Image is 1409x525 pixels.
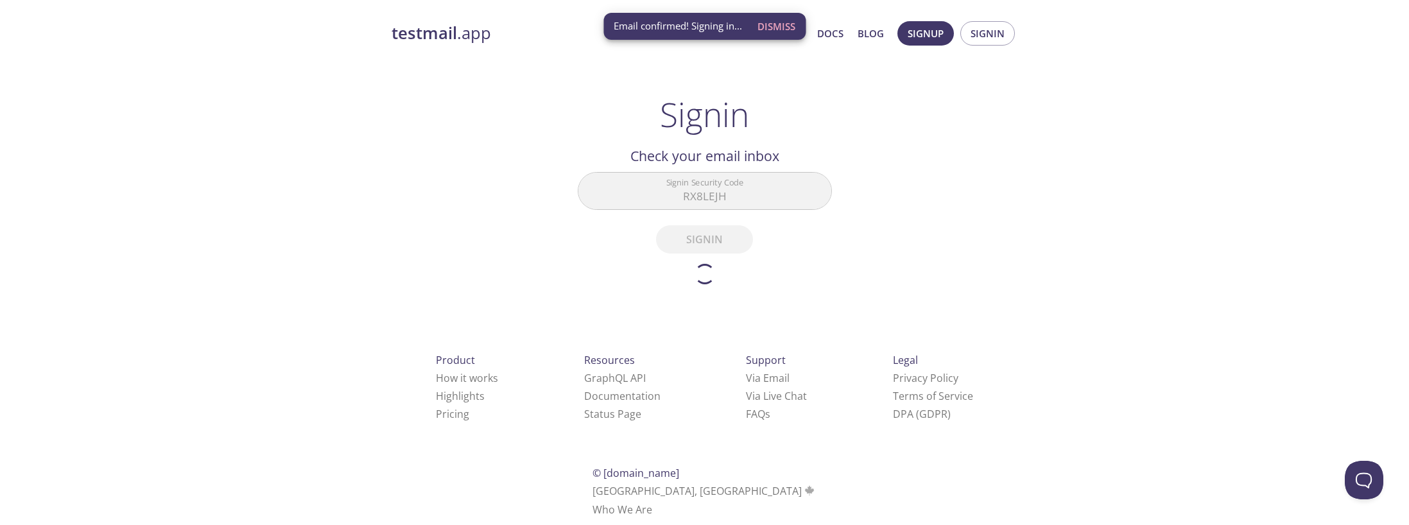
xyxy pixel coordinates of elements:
[584,389,661,403] a: Documentation
[893,389,973,403] a: Terms of Service
[752,14,800,39] button: Dismiss
[392,22,693,44] a: testmail.app
[746,389,807,403] a: Via Live Chat
[584,407,641,421] a: Status Page
[746,353,786,367] span: Support
[660,95,749,133] h1: Signin
[765,407,770,421] span: s
[757,18,795,35] span: Dismiss
[1345,461,1383,499] iframe: Help Scout Beacon - Open
[592,503,652,517] a: Who We Are
[592,466,679,480] span: © [DOMAIN_NAME]
[436,353,475,367] span: Product
[584,353,635,367] span: Resources
[960,21,1015,46] button: Signin
[858,25,884,42] a: Blog
[971,25,1005,42] span: Signin
[584,371,646,385] a: GraphQL API
[893,353,918,367] span: Legal
[614,19,742,33] span: Email confirmed! Signing in...
[578,145,832,167] h2: Check your email inbox
[893,407,951,421] a: DPA (GDPR)
[908,25,944,42] span: Signup
[746,407,770,421] a: FAQ
[746,371,790,385] a: Via Email
[592,484,817,498] span: [GEOGRAPHIC_DATA], [GEOGRAPHIC_DATA]
[392,22,457,44] strong: testmail
[817,25,843,42] a: Docs
[897,21,954,46] button: Signup
[893,371,958,385] a: Privacy Policy
[436,389,485,403] a: Highlights
[436,407,469,421] a: Pricing
[436,371,498,385] a: How it works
